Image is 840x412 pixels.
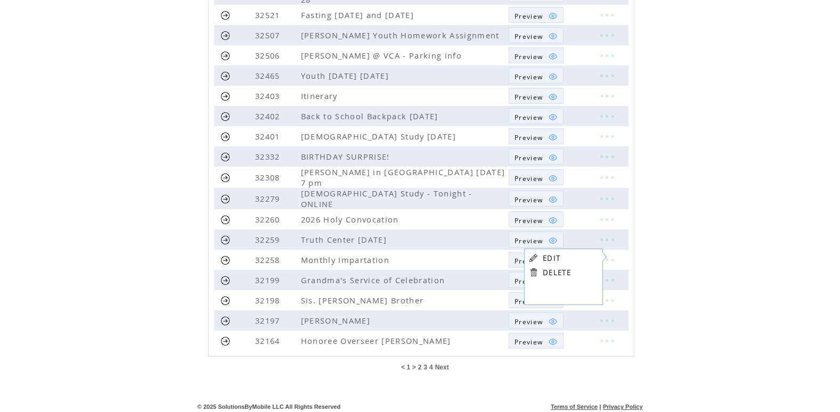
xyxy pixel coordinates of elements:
span: Honoree Overseer [PERSON_NAME] [301,335,454,346]
span: Show MMS preview [515,195,543,204]
a: Preview [509,272,564,288]
a: Preview [509,252,564,268]
span: Youth [DATE] [DATE] [301,70,392,81]
span: Grandma's Service of Celebration [301,275,448,285]
span: 32465 [255,70,283,81]
img: eye.png [548,195,558,204]
a: Preview [509,169,564,185]
a: Preview [509,68,564,84]
span: © 2025 SolutionsByMobile LLC All Rights Reserved [198,403,341,410]
img: eye.png [548,216,558,225]
span: [DEMOGRAPHIC_DATA] Study [DATE] [301,131,459,142]
img: eye.png [548,31,558,41]
span: 32198 [255,295,283,306]
span: Show MMS preview [515,337,543,347]
span: 32164 [255,335,283,346]
a: 3 [423,364,427,371]
span: [PERSON_NAME] Youth Homework Assignment [301,30,502,40]
a: Preview [509,7,564,23]
span: [PERSON_NAME] [301,315,373,326]
span: Show MMS preview [515,32,543,41]
span: Sis. [PERSON_NAME] Brother [301,295,427,306]
span: 32259 [255,234,283,245]
span: Show MMS preview [515,72,543,81]
a: Preview [509,88,564,104]
span: 32401 [255,131,283,142]
span: 32279 [255,193,283,204]
a: Preview [509,27,564,43]
a: Preview [509,149,564,164]
a: Preview [509,211,564,227]
span: [PERSON_NAME] @ VCA - Parking info [301,50,464,61]
a: Terms of Service [551,403,598,410]
span: 32507 [255,30,283,40]
img: eye.png [548,72,558,81]
span: Show MMS preview [515,133,543,142]
img: eye.png [548,52,558,61]
span: BIRTHDAY SURPRISE! [301,151,393,162]
span: 2026 Holy Convocation [301,214,402,225]
span: 32199 [255,275,283,285]
span: 32260 [255,214,283,225]
span: Show MMS preview [515,52,543,61]
img: eye.png [548,112,558,122]
a: Preview [509,232,564,248]
a: 2 [418,364,422,371]
span: 32332 [255,151,283,162]
span: Show MMS preview [515,93,543,102]
span: < 1 > [401,364,415,371]
span: Show MMS preview [515,277,543,286]
a: Next [435,364,449,371]
span: [DEMOGRAPHIC_DATA] Study - Tonight - ONLINE [301,188,472,209]
span: Show MMS preview [515,216,543,225]
span: Back to School Backpack [DATE] [301,111,441,121]
a: Preview [509,47,564,63]
img: eye.png [548,153,558,162]
span: Show MMS preview [515,257,543,266]
a: EDIT [543,253,560,263]
a: Preview [509,128,564,144]
span: 32506 [255,50,283,61]
a: Preview [509,292,564,308]
a: Preview [509,333,564,349]
span: Itinerary [301,90,340,101]
img: eye.png [548,337,558,347]
span: Show MMS preview [515,113,543,122]
span: 32402 [255,111,283,121]
a: DELETE [543,268,571,277]
img: eye.png [548,174,558,183]
img: eye.png [548,11,558,21]
span: Show MMS preview [515,153,543,162]
a: Preview [509,191,564,207]
span: Fasting [DATE] and [DATE] [301,10,417,20]
a: Privacy Policy [603,403,643,410]
span: 32308 [255,172,283,183]
img: eye.png [548,92,558,102]
img: eye.png [548,317,558,326]
span: Show MMS preview [515,317,543,326]
span: Show MMS preview [515,236,543,245]
span: 32258 [255,254,283,265]
span: Monthly Impartation [301,254,392,265]
img: eye.png [548,236,558,245]
span: 32403 [255,90,283,101]
span: Show MMS preview [515,297,543,306]
span: | [599,403,601,410]
a: Preview [509,312,564,328]
span: [PERSON_NAME] in [GEOGRAPHIC_DATA] [DATE] 7 pm [301,167,505,188]
img: eye.png [548,133,558,142]
span: Show MMS preview [515,12,543,21]
span: 32197 [255,315,283,326]
span: Truth Center [DATE] [301,234,389,245]
a: 4 [429,364,433,371]
span: Show MMS preview [515,174,543,183]
span: 32521 [255,10,283,20]
a: Preview [509,108,564,124]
